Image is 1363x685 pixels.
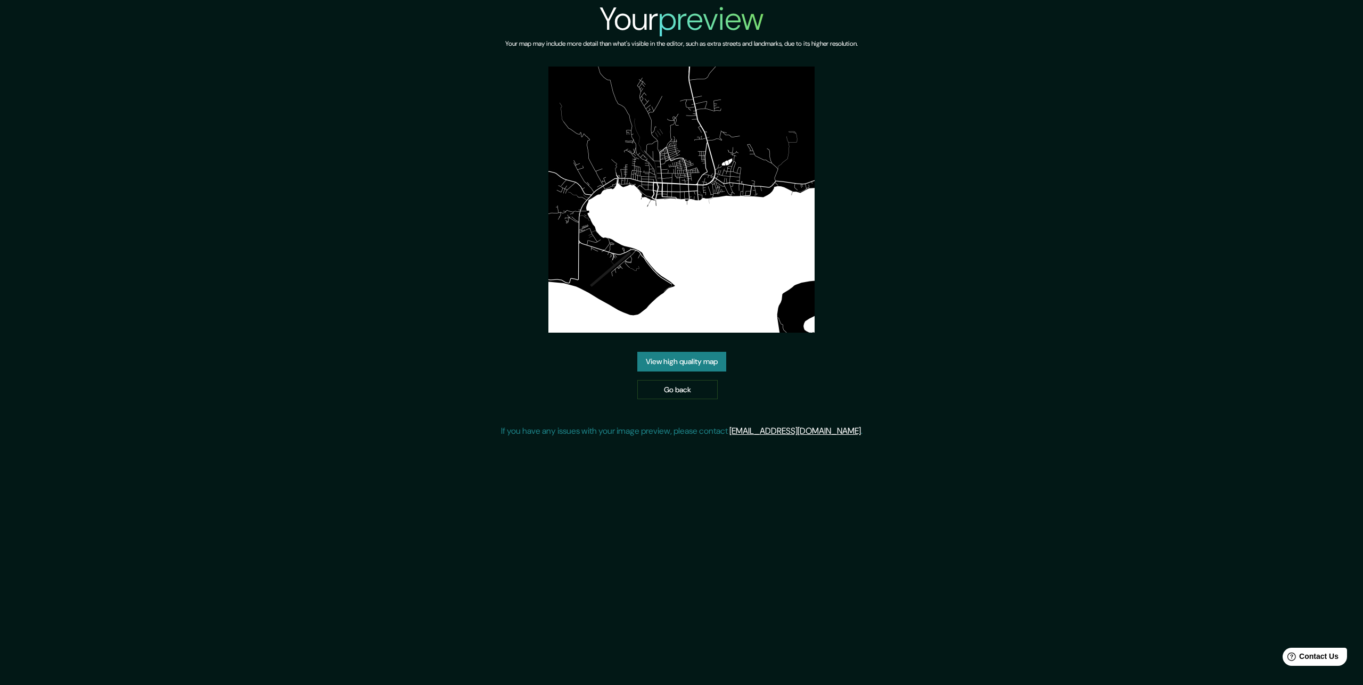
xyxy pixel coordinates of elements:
h6: Your map may include more detail than what's visible in the editor, such as extra streets and lan... [505,38,858,49]
p: If you have any issues with your image preview, please contact . [501,425,863,438]
a: [EMAIL_ADDRESS][DOMAIN_NAME] [729,425,861,436]
img: created-map-preview [548,67,815,333]
a: Go back [637,380,718,400]
iframe: Help widget launcher [1268,643,1351,673]
a: View high quality map [637,352,726,372]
